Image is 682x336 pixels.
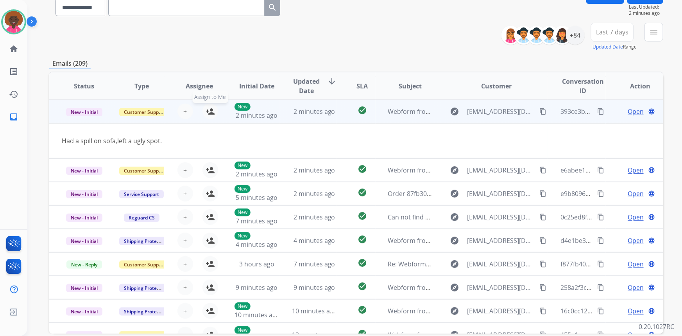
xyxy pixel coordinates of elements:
span: [EMAIL_ADDRESS][DOMAIN_NAME] [467,212,535,222]
mat-icon: inbox [9,112,18,122]
mat-icon: content_copy [539,261,546,268]
span: Webform from [EMAIL_ADDRESS][DOMAIN_NAME] on [DATE] [388,166,565,174]
span: Customer Support [119,108,170,116]
span: [EMAIL_ADDRESS][DOMAIN_NAME] [467,189,535,198]
span: Webform from [EMAIL_ADDRESS][DOMAIN_NAME] on [DATE] [388,236,565,245]
button: + [177,162,193,178]
p: Emails (209) [49,59,91,68]
button: Updated Date [592,44,623,50]
span: Open [628,212,644,222]
mat-icon: explore [450,212,460,222]
mat-icon: language [648,261,655,268]
span: Open [628,236,644,245]
span: [EMAIL_ADDRESS][DOMAIN_NAME] [467,107,535,116]
div: +84 [566,26,585,45]
button: + [177,209,193,225]
span: 16c0cc12-a5df-4f3b-9f38-08fa28041ab4 [560,307,675,315]
span: Open [628,259,644,269]
span: 2 minutes ago [294,189,335,198]
span: 4 minutes ago [294,236,335,245]
span: SLA [356,81,368,91]
span: Shipping Protection [119,307,173,316]
mat-icon: person_add [206,165,215,175]
p: New [234,326,251,334]
span: Order 87fb300a-7a12-4a30-9650-390ee5cea775 [388,189,526,198]
span: Type [134,81,149,91]
mat-icon: person_add [206,212,215,222]
span: 393ce3b1-5c38-43a6-b31b-75b70c5ef9a6 [560,107,680,116]
span: + [183,107,187,116]
span: Can not find order [388,213,442,221]
mat-icon: check_circle [358,305,367,314]
p: New [234,185,251,193]
button: + [177,280,193,295]
span: 2 minutes ago [294,107,335,116]
mat-icon: content_copy [539,237,546,244]
mat-icon: explore [450,306,460,316]
span: New - Initial [66,190,102,198]
mat-icon: explore [450,189,460,198]
button: + [177,186,193,201]
mat-icon: content_copy [597,167,604,174]
span: [EMAIL_ADDRESS][DOMAIN_NAME] [467,236,535,245]
button: + [177,104,193,119]
mat-icon: content_copy [539,167,546,174]
span: f877fb40-7f05-4162-b02f-e0a8f5aed06b [560,260,675,268]
span: + [183,236,187,245]
span: Shipping Protection [119,284,173,292]
span: Open [628,189,644,198]
span: New - Initial [66,214,102,222]
span: Service Support [119,190,164,198]
span: + [183,165,187,175]
mat-icon: person_add [206,259,215,269]
span: Open [628,283,644,292]
mat-icon: arrow_downward [327,77,337,86]
span: 10 minutes ago [292,307,337,315]
mat-icon: content_copy [539,307,546,314]
p: 0.20.1027RC [639,322,674,331]
mat-icon: check_circle [358,258,367,268]
mat-icon: list_alt [9,67,18,76]
mat-icon: content_copy [539,190,546,197]
span: Last 7 days [596,31,628,34]
span: Customer Support [119,167,170,175]
button: Assign to Me [202,104,218,119]
mat-icon: explore [450,107,460,116]
div: Had a spill on sofa,left a ugly spot. [62,136,535,146]
span: Re: Webform from [EMAIL_ADDRESS][DOMAIN_NAME] on [DATE] [388,260,576,268]
mat-icon: content_copy [597,284,604,291]
span: Open [628,107,644,116]
span: Assign to Me [192,91,228,103]
span: Updated Date [292,77,321,95]
span: 2 minutes ago [236,170,277,178]
p: New [234,232,251,240]
span: 2 minutes ago [629,10,663,16]
span: Customer Support [119,261,170,269]
mat-icon: explore [450,283,460,292]
button: Last 7 days [591,23,634,41]
mat-icon: content_copy [597,108,604,115]
span: New - Initial [66,284,102,292]
mat-icon: person_add [206,189,215,198]
span: 258a2f3c-3dfe-4d72-beb5-c974eacd1a4f [560,283,677,292]
button: + [177,256,193,272]
mat-icon: content_copy [539,214,546,221]
span: 7 minutes ago [294,260,335,268]
mat-icon: explore [450,236,460,245]
p: New [234,162,251,169]
mat-icon: explore [450,259,460,269]
mat-icon: home [9,44,18,54]
button: + [177,233,193,248]
mat-icon: content_copy [597,190,604,197]
mat-icon: content_copy [597,237,604,244]
span: + [183,306,187,316]
mat-icon: person_add [206,306,215,316]
mat-icon: history [9,90,18,99]
span: 5 minutes ago [236,193,277,202]
span: Assignee [186,81,213,91]
mat-icon: content_copy [539,284,546,291]
span: 4 minutes ago [236,240,277,249]
span: Webform from [EMAIL_ADDRESS][DOMAIN_NAME] on [DATE] [388,107,565,116]
span: e9b80962-2713-463a-afdc-a2fe0e4cee3b [560,189,678,198]
span: Shipping Protection [119,237,173,245]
